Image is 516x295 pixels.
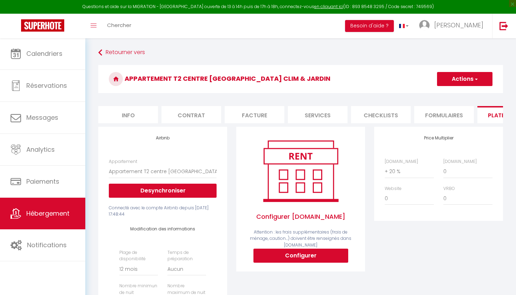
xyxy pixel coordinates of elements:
[437,72,492,86] button: Actions
[345,20,394,32] button: Besoin d'aide ?
[26,113,58,122] span: Messages
[250,229,351,248] span: Attention : les frais supplémentaires (frais de ménage, caution...) doivent être renseignés dans ...
[314,4,343,9] a: en cliquant ici
[26,49,62,58] span: Calendriers
[414,14,492,38] a: ... [PERSON_NAME]
[167,249,206,263] label: Temps de préparation
[98,46,503,59] a: Retourner vers
[419,20,430,31] img: ...
[26,209,70,218] span: Hébergement
[385,185,402,192] label: Website
[247,205,355,229] span: Configurer [DOMAIN_NAME]
[21,19,64,32] img: Super Booking
[107,21,131,29] span: Chercher
[109,205,217,218] div: Connecté avec le compte Airbnb depuis [DATE] 17:48:44
[256,137,345,205] img: rent.png
[98,65,503,93] h3: Appartement T2 centre [GEOGRAPHIC_DATA] Clim & Jardin
[109,136,217,140] h4: Airbnb
[351,106,411,123] li: Checklists
[27,241,67,249] span: Notifications
[434,21,483,29] span: [PERSON_NAME]
[26,177,59,186] span: Paiements
[443,185,455,192] label: VRBO
[385,136,492,140] h4: Price Multiplier
[119,249,158,263] label: Plage de disponibilité
[26,81,67,90] span: Réservations
[26,145,55,154] span: Analytics
[385,158,418,165] label: [DOMAIN_NAME]
[414,106,474,123] li: Formulaires
[161,106,221,123] li: Contrat
[253,249,348,263] button: Configurer
[288,106,348,123] li: Services
[98,106,158,123] li: Info
[500,21,508,30] img: logout
[109,158,137,165] label: Appartement
[443,158,477,165] label: [DOMAIN_NAME]
[102,14,137,38] a: Chercher
[109,184,217,198] button: Desynchroniser
[225,106,284,123] li: Facture
[119,227,206,231] h4: Modification des informations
